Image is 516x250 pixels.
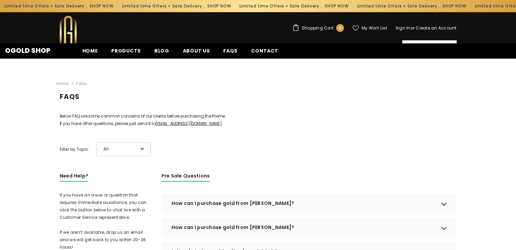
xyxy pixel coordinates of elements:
[76,80,87,87] span: FAQs
[104,47,148,59] a: Products
[416,25,456,31] a: Create an Account
[60,112,457,127] p: Below FAQ are some common concerns of our clients before purchasing the theme. If you have other ...
[155,121,222,126] a: [EMAIL_ADDRESS][DOMAIN_NAME]
[223,47,237,54] span: FAQs
[60,172,89,182] h3: Need Help?
[353,1,471,12] div: Limited time Offers + Safe Delivery ..
[207,2,231,10] a: SHOP NOW
[118,1,235,12] div: Limited time Offers + Safe Delivery ..
[410,25,415,31] span: or
[154,47,169,54] span: Blog
[235,1,353,12] div: Limited time Offers + Safe Delivery ..
[161,218,457,237] div: How can I purchase gold from [PERSON_NAME]?
[111,47,141,54] span: Products
[82,47,98,54] span: Home
[292,24,344,32] a: Shopping Cart
[302,26,333,30] span: Shopping Cart
[161,194,457,213] div: How can I purchase gold from [PERSON_NAME]?
[216,47,244,59] a: FAQs
[5,47,51,54] a: Ogold Shop
[396,25,410,31] a: Sign In
[90,2,113,10] a: SHOP NOW
[362,26,387,30] span: My Wish List
[148,47,176,59] a: Blog
[176,47,217,59] a: About us
[402,40,457,51] summary: Search
[325,2,349,10] a: SHOP NOW
[352,25,387,31] a: My Wish List
[96,143,151,156] div: All
[60,146,89,153] span: Filter by Topic
[76,47,105,59] a: Home
[446,40,457,50] button: Search
[103,145,137,153] span: All
[244,47,285,59] a: Contact
[183,47,210,54] span: About us
[56,77,453,91] nav: breadcrumbs
[442,2,466,10] a: SHOP NOW
[60,90,457,108] h1: FAQs
[161,172,210,182] h3: Pre Sale Questions
[56,80,69,87] a: Home
[339,24,342,32] span: 0
[60,16,77,56] img: Ogold Shop
[251,47,278,54] span: Contact
[60,192,147,250] span: If you have an issue or question that requires immediate assistance, you can click the button bel...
